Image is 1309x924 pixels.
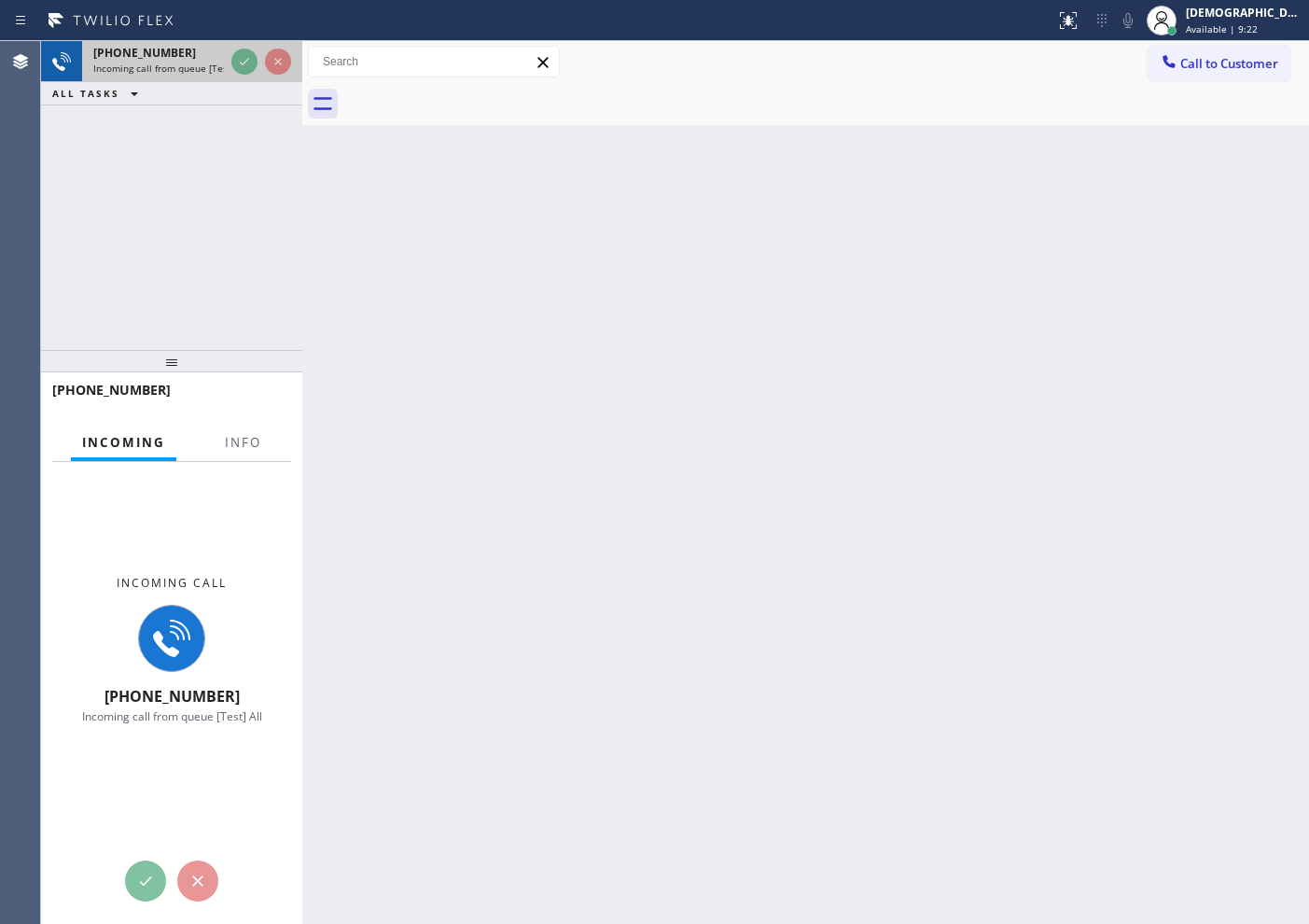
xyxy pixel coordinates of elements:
span: [PHONE_NUMBER] [52,381,171,399]
div: [DEMOGRAPHIC_DATA][PERSON_NAME] [1186,5,1303,21]
span: Call to Customer [1180,55,1278,72]
span: Incoming call from queue [Test] All [82,708,262,724]
button: Accept [125,861,166,902]
button: Mute [1115,7,1141,34]
button: Info [214,425,272,461]
button: ALL TASKS [41,82,157,105]
button: Reject [177,861,218,902]
button: Call to Customer [1148,46,1290,81]
span: [PHONE_NUMBER] [104,686,240,707]
button: Incoming [71,425,176,461]
span: ALL TASKS [52,87,119,100]
span: Available | 9:22 [1186,22,1258,35]
button: Reject [265,49,291,75]
span: Info [225,434,261,451]
button: Accept [231,49,258,75]
span: Incoming call [117,575,227,591]
input: Search [309,47,559,77]
span: [PHONE_NUMBER] [93,45,196,61]
span: Incoming call from queue [Test] All [93,62,248,75]
span: Incoming [82,434,165,451]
